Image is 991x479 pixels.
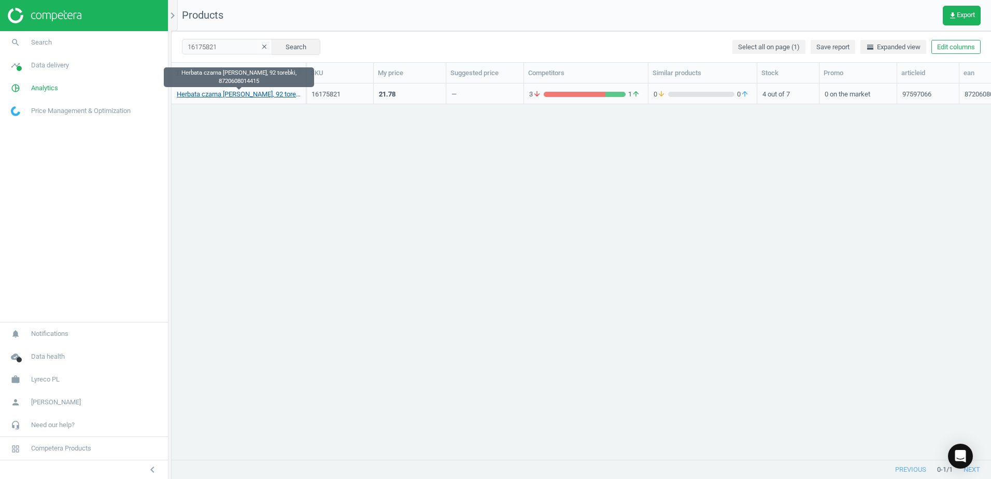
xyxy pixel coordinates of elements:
[31,375,60,384] span: Lyreco PL
[451,90,457,103] div: —
[378,68,442,78] div: My price
[654,90,668,99] span: 0
[902,90,931,103] div: 97597066
[657,90,666,99] i: arrow_downward
[6,347,25,367] i: cloud_done
[272,39,320,54] button: Search
[825,84,891,103] div: 0 on the market
[310,68,369,78] div: SKU
[948,11,975,20] span: Export
[450,68,519,78] div: Suggested price
[312,90,368,99] div: 16175821
[31,106,131,116] span: Price Management & Optimization
[948,11,957,20] i: get_app
[741,90,749,99] i: arrow_upward
[884,460,937,479] button: previous
[626,90,643,99] span: 1
[734,90,752,99] span: 0
[31,444,91,453] span: Competera Products
[31,61,69,70] span: Data delivery
[31,38,52,47] span: Search
[6,33,25,52] i: search
[6,55,25,75] i: timeline
[177,90,301,99] a: Herbata czarna [PERSON_NAME], 92 torebki, 8720608014415
[11,106,20,116] img: wGWNvw8QSZomAAAAABJRU5ErkJggg==
[533,90,541,99] i: arrow_downward
[139,463,165,476] button: chevron_left
[31,83,58,93] span: Analytics
[931,40,981,54] button: Edit columns
[866,43,921,52] span: Expanded view
[172,83,991,452] div: grid
[261,43,268,50] i: clear
[6,415,25,435] i: headset_mic
[6,78,25,98] i: pie_chart_outlined
[943,6,981,25] button: get_appExport
[953,460,991,479] button: next
[528,68,644,78] div: Competitors
[182,39,273,54] input: SKU/Title search
[762,84,814,103] div: 4 out of 7
[6,370,25,389] i: work
[166,9,179,22] i: chevron_right
[164,67,314,87] div: Herbata czarna [PERSON_NAME], 92 torebki, 8720608014415
[816,43,850,52] span: Save report
[824,68,893,78] div: Promo
[8,8,81,23] img: ajHJNr6hYgQAAAAASUVORK5CYII=
[866,43,874,51] i: horizontal_split
[937,465,946,474] span: 0 - 1
[146,463,159,476] i: chevron_left
[946,465,953,474] span: / 1
[379,90,395,99] div: 21.78
[529,90,544,99] span: 3
[31,398,81,407] span: [PERSON_NAME]
[948,444,973,469] div: Open Intercom Messenger
[31,420,75,430] span: Need our help?
[761,68,815,78] div: Stock
[257,40,272,54] button: clear
[732,40,805,54] button: Select all on page (1)
[738,43,800,52] span: Select all on page (1)
[901,68,955,78] div: articleid
[31,329,68,339] span: Notifications
[6,392,25,412] i: person
[860,40,926,54] button: horizontal_splitExpanded view
[6,324,25,344] i: notifications
[31,352,65,361] span: Data health
[811,40,855,54] button: Save report
[632,90,640,99] i: arrow_upward
[182,9,223,21] span: Products
[653,68,753,78] div: Similar products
